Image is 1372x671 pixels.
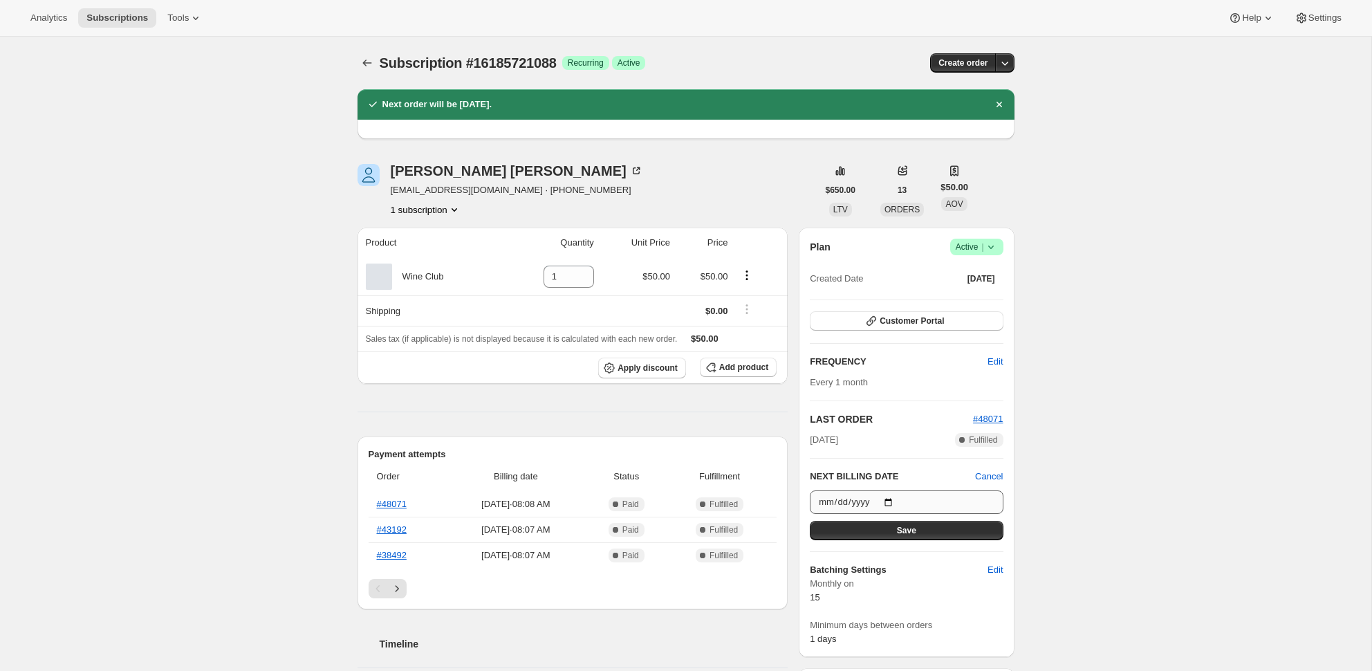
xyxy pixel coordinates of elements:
[671,470,768,484] span: Fulfillment
[392,270,444,284] div: Wine Club
[826,185,855,196] span: $650.00
[377,524,407,535] a: #43192
[810,272,863,286] span: Created Date
[988,355,1003,369] span: Edit
[590,470,662,484] span: Status
[810,240,831,254] h2: Plan
[945,199,963,209] span: AOV
[705,306,728,316] span: $0.00
[380,55,557,71] span: Subscription #16185721088
[391,164,643,178] div: [PERSON_NAME] [PERSON_NAME]
[719,362,768,373] span: Add product
[710,550,738,561] span: Fulfilled
[358,228,503,258] th: Product
[86,12,148,24] span: Subscriptions
[167,12,189,24] span: Tools
[377,499,407,509] a: #48071
[940,181,968,194] span: $50.00
[700,358,777,377] button: Add product
[380,637,788,651] h2: Timeline
[956,240,998,254] span: Active
[503,228,598,258] th: Quantity
[973,414,1003,424] a: #48071
[981,241,983,252] span: |
[449,497,582,511] span: [DATE] · 08:08 AM
[979,559,1011,581] button: Edit
[618,57,640,68] span: Active
[369,461,446,492] th: Order
[990,95,1009,114] button: Dismiss notification
[884,205,920,214] span: ORDERS
[810,521,1003,540] button: Save
[810,377,868,387] span: Every 1 month
[642,271,670,282] span: $50.00
[975,470,1003,484] button: Cancel
[710,524,738,535] span: Fulfilled
[691,333,719,344] span: $50.00
[449,470,582,484] span: Billing date
[622,550,639,561] span: Paid
[810,577,1003,591] span: Monthly on
[898,185,907,196] span: 13
[391,183,643,197] span: [EMAIL_ADDRESS][DOMAIN_NAME] · [PHONE_NUMBER]
[701,271,728,282] span: $50.00
[889,181,915,200] button: 13
[810,634,836,644] span: 1 days
[358,164,380,186] span: Ingrid Schneider
[1220,8,1283,28] button: Help
[810,563,988,577] h6: Batching Settings
[159,8,211,28] button: Tools
[736,268,758,283] button: Product actions
[387,579,407,598] button: Next
[810,592,819,603] span: 15
[967,273,995,284] span: [DATE]
[449,549,582,562] span: [DATE] · 08:07 AM
[959,269,1003,288] button: [DATE]
[622,524,639,535] span: Paid
[391,203,461,217] button: Product actions
[598,228,674,258] th: Unit Price
[810,470,975,484] h2: NEXT BILLING DATE
[618,362,678,374] span: Apply discount
[810,355,988,369] h2: FREQUENCY
[833,205,848,214] span: LTV
[358,295,503,326] th: Shipping
[1242,12,1261,24] span: Help
[369,448,777,461] h2: Payment attempts
[810,412,973,426] h2: LAST ORDER
[449,523,582,537] span: [DATE] · 08:07 AM
[369,579,777,598] nav: Pagination
[988,563,1003,577] span: Edit
[810,433,838,447] span: [DATE]
[979,351,1011,373] button: Edit
[930,53,996,73] button: Create order
[366,334,678,344] span: Sales tax (if applicable) is not displayed because it is calculated with each new order.
[810,311,1003,331] button: Customer Portal
[810,618,1003,632] span: Minimum days between orders
[22,8,75,28] button: Analytics
[30,12,67,24] span: Analytics
[622,499,639,510] span: Paid
[78,8,156,28] button: Subscriptions
[897,525,916,536] span: Save
[568,57,604,68] span: Recurring
[1308,12,1342,24] span: Settings
[938,57,988,68] span: Create order
[382,98,492,111] h2: Next order will be [DATE].
[674,228,732,258] th: Price
[973,412,1003,426] button: #48071
[1286,8,1350,28] button: Settings
[969,434,997,445] span: Fulfilled
[736,302,758,317] button: Shipping actions
[710,499,738,510] span: Fulfilled
[377,550,407,560] a: #38492
[358,53,377,73] button: Subscriptions
[880,315,944,327] span: Customer Portal
[817,181,864,200] button: $650.00
[598,358,686,378] button: Apply discount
